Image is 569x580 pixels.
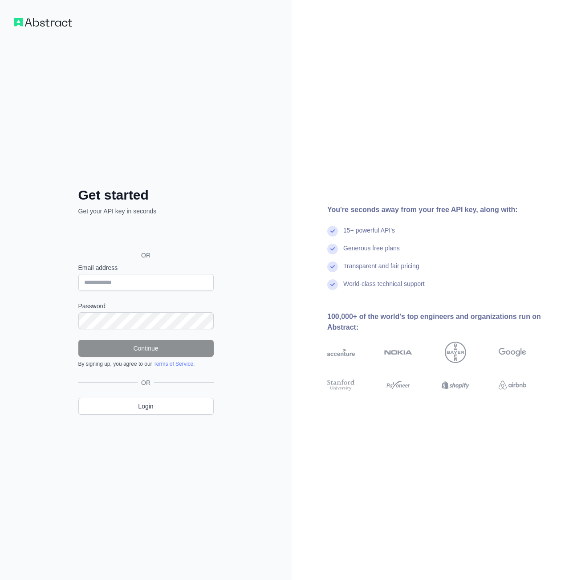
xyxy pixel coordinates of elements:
[78,263,214,272] label: Email address
[384,378,412,392] img: payoneer
[327,311,555,333] div: 100,000+ of the world's top engineers and organizations run on Abstract:
[78,302,214,310] label: Password
[78,360,214,368] div: By signing up, you agree to our .
[499,378,526,392] img: airbnb
[327,261,338,272] img: check mark
[499,342,526,363] img: google
[327,342,355,363] img: accenture
[14,18,72,27] img: Workflow
[78,187,214,203] h2: Get started
[327,279,338,290] img: check mark
[327,226,338,237] img: check mark
[154,361,193,367] a: Terms of Service
[134,251,158,260] span: OR
[327,378,355,392] img: stanford university
[327,204,555,215] div: You're seconds away from your free API key, along with:
[343,226,395,244] div: 15+ powerful API's
[445,342,466,363] img: bayer
[78,398,214,415] a: Login
[343,244,400,261] div: Generous free plans
[78,207,214,216] p: Get your API key in seconds
[384,342,412,363] img: nokia
[138,378,154,387] span: OR
[78,340,214,357] button: Continue
[327,244,338,254] img: check mark
[74,225,216,245] iframe: Кнопка "Войти с аккаунтом Google"
[442,378,469,392] img: shopify
[343,261,419,279] div: Transparent and fair pricing
[343,279,425,297] div: World-class technical support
